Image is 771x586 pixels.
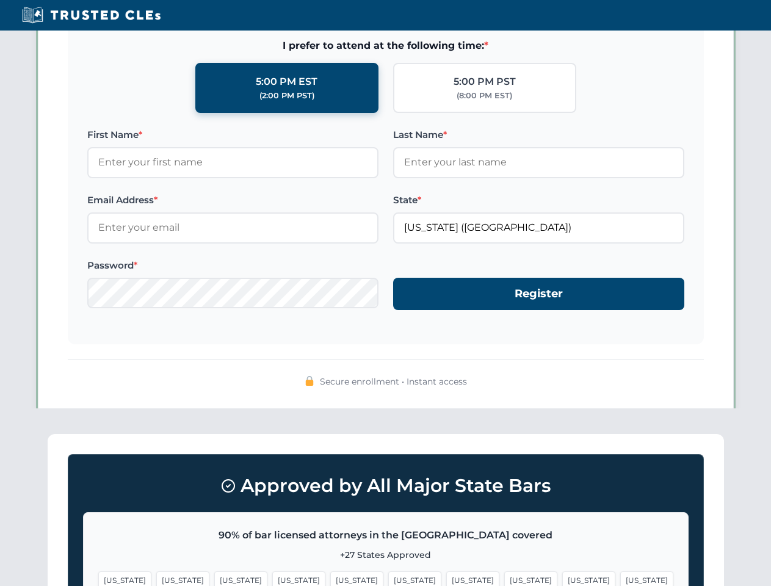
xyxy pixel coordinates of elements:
[87,258,378,273] label: Password
[87,147,378,178] input: Enter your first name
[393,147,684,178] input: Enter your last name
[393,278,684,310] button: Register
[259,90,314,102] div: (2:00 PM PST)
[83,469,689,502] h3: Approved by All Major State Bars
[457,90,512,102] div: (8:00 PM EST)
[305,376,314,386] img: 🔒
[98,548,673,562] p: +27 States Approved
[393,193,684,208] label: State
[98,527,673,543] p: 90% of bar licensed attorneys in the [GEOGRAPHIC_DATA] covered
[87,38,684,54] span: I prefer to attend at the following time:
[256,74,317,90] div: 5:00 PM EST
[393,128,684,142] label: Last Name
[454,74,516,90] div: 5:00 PM PST
[320,375,467,388] span: Secure enrollment • Instant access
[18,6,164,24] img: Trusted CLEs
[87,128,378,142] label: First Name
[393,212,684,243] input: Florida (FL)
[87,212,378,243] input: Enter your email
[87,193,378,208] label: Email Address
